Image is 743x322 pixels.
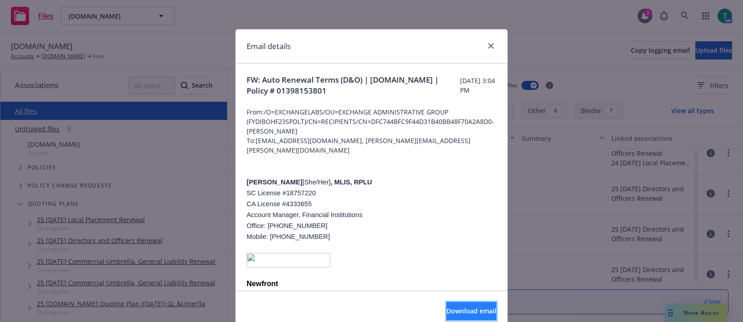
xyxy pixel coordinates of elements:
[247,200,312,208] span: CA License #4333655
[247,40,291,52] h1: Email details
[247,178,302,186] span: [PERSON_NAME]
[247,280,278,287] span: Newfront
[302,178,372,186] span: [She/Her]
[247,189,316,197] span: SC License #18757220
[446,302,496,320] button: Download email
[247,222,327,229] span: Office: [PHONE_NUMBER]
[247,107,496,136] span: From: /O=EXCHANGELABS/OU=EXCHANGE ADMINISTRATIVE GROUP (FYDIBOHF23SPDLT)/CN=RECIPIENTS/CN=DFC744B...
[485,40,496,51] a: close
[247,211,362,218] span: Account Manager, Financial Institutions
[247,74,460,96] span: FW: Auto Renewal Terms (D&O) | [DOMAIN_NAME] | Policy # 01398153801
[247,291,359,298] span: [STREET_ADDRESS][US_STATE]
[460,76,496,95] span: [DATE] 3:04 PM
[331,178,372,186] b: , MLIS, RPLU
[247,253,330,268] img: image006.png@01DC1814.056BB6B0
[446,307,496,315] span: Download email
[247,136,496,155] span: To: [EMAIL_ADDRESS][DOMAIN_NAME], [PERSON_NAME][EMAIL_ADDRESS][PERSON_NAME][DOMAIN_NAME]
[247,233,330,240] span: Mobile: [PHONE_NUMBER]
